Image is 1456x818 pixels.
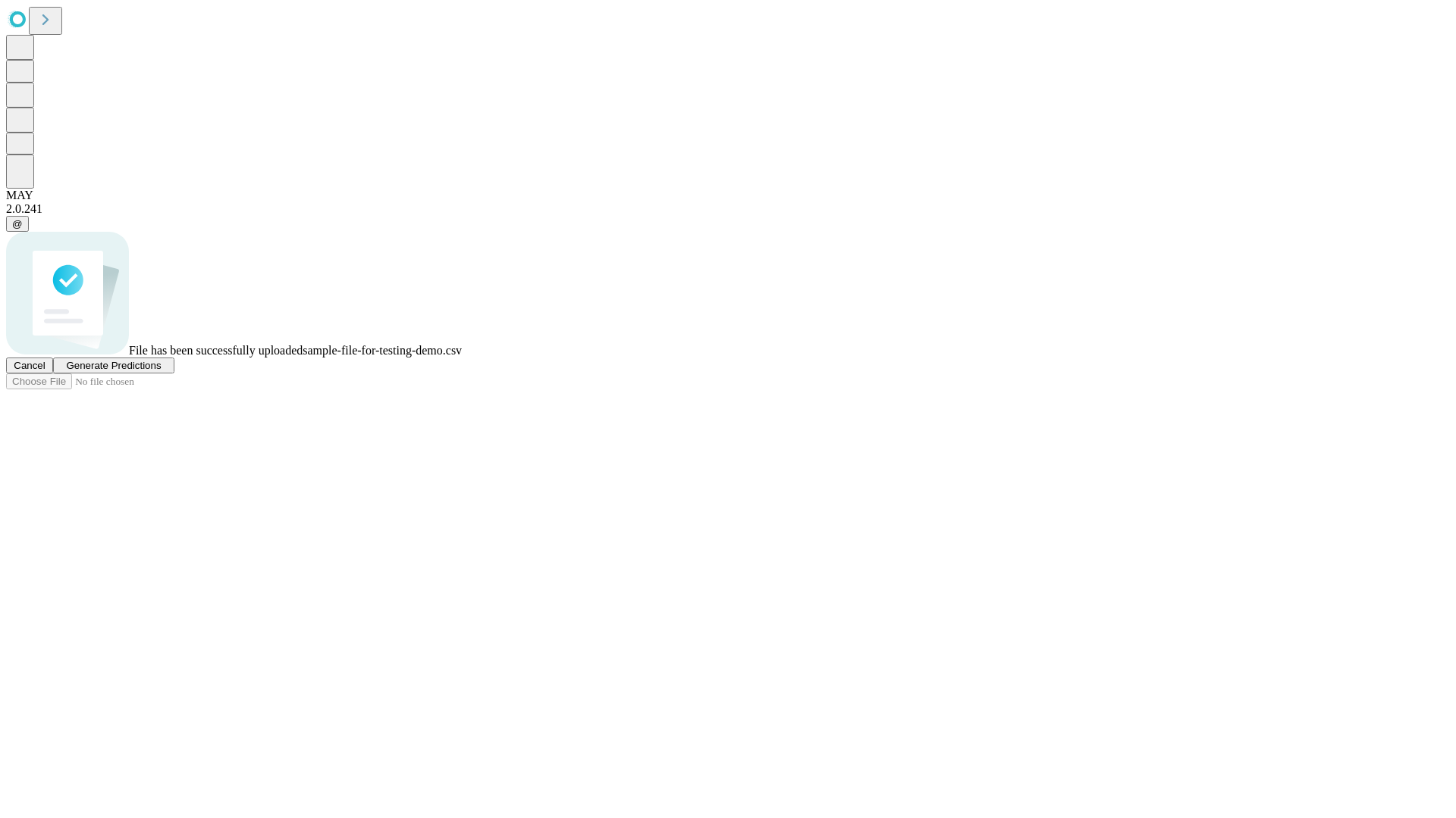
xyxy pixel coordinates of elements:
button: Generate Predictions [53,357,174,373]
span: Generate Predictions [66,360,161,371]
span: sample-file-for-testing-demo.csv [303,344,462,357]
span: Cancel [14,360,45,371]
div: MAY [6,189,1450,202]
button: Cancel [6,357,53,373]
span: @ [12,218,23,229]
span: File has been successfully uploaded [129,344,303,357]
div: 2.0.241 [6,202,1450,216]
button: @ [6,216,29,232]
